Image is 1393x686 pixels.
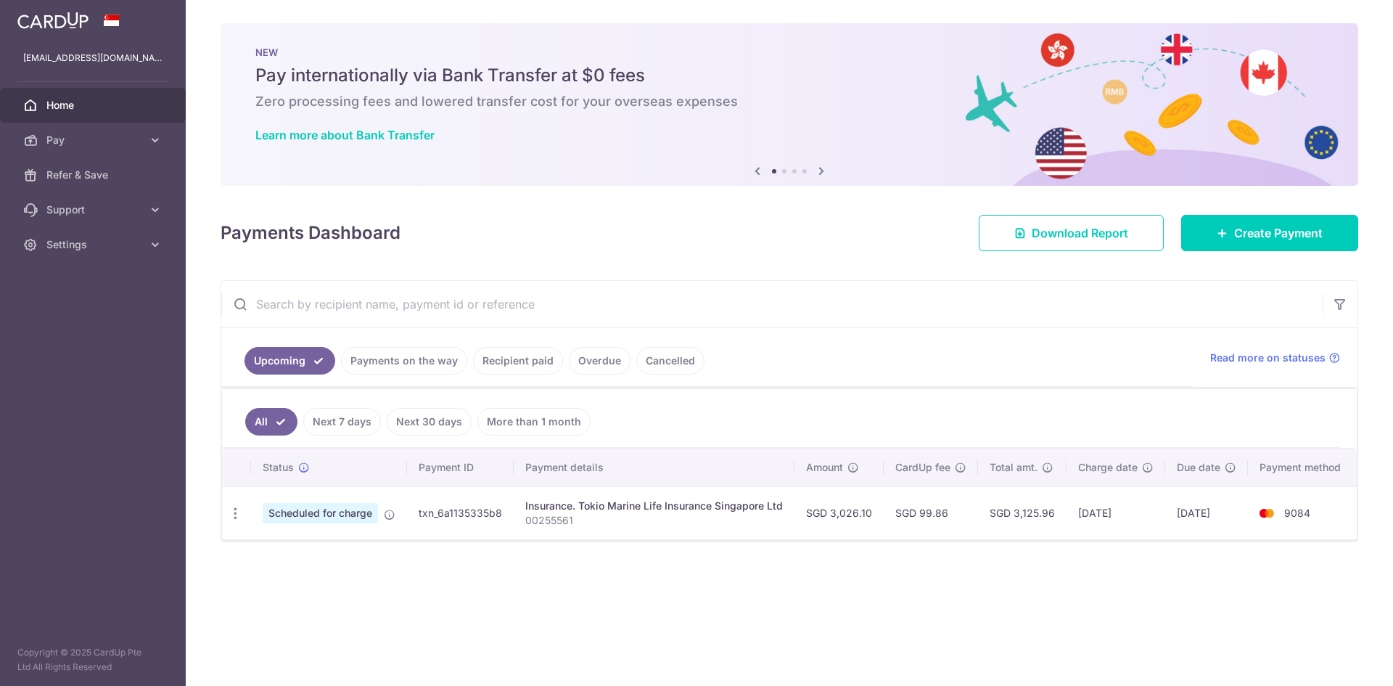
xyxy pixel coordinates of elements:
a: Next 7 days [303,408,381,436]
span: Support [46,203,142,217]
span: Refer & Save [46,168,142,182]
h4: Payments Dashboard [221,220,400,246]
td: SGD 3,125.96 [978,486,1067,539]
span: Status [263,460,294,475]
p: NEW [255,46,1323,58]
span: Read more on statuses [1210,351,1326,365]
a: More than 1 month [477,408,591,436]
a: Download Report [979,215,1164,251]
div: Insurance. Tokio Marine Life Insurance Singapore Ltd [525,499,783,513]
span: Home [46,98,142,113]
span: Due date [1177,460,1220,475]
a: Cancelled [636,347,704,375]
img: CardUp [17,12,89,29]
span: Create Payment [1234,224,1323,242]
a: Learn more about Bank Transfer [255,128,435,142]
iframe: Opens a widget where you can find more information [1300,642,1378,679]
a: Payments on the way [341,347,467,375]
h6: Zero processing fees and lowered transfer cost for your overseas expenses [255,93,1323,110]
span: 9084 [1284,507,1310,519]
span: Amount [806,460,843,475]
td: txn_6a1135335b8 [407,486,514,539]
td: [DATE] [1067,486,1165,539]
span: Scheduled for charge [263,503,378,523]
a: Next 30 days [387,408,472,436]
th: Payment method [1248,449,1358,486]
img: Bank Card [1252,505,1281,522]
th: Payment details [514,449,794,486]
span: Settings [46,237,142,252]
span: Charge date [1078,460,1138,475]
p: [EMAIL_ADDRESS][DOMAIN_NAME] [23,51,163,65]
a: All [245,408,297,436]
a: Read more on statuses [1210,351,1340,365]
span: Pay [46,133,142,147]
a: Overdue [569,347,630,375]
a: Recipient paid [473,347,563,375]
a: Upcoming [245,347,335,375]
span: Download Report [1032,224,1128,242]
td: SGD 99.86 [884,486,978,539]
span: CardUp fee [895,460,950,475]
h5: Pay internationally via Bank Transfer at $0 fees [255,64,1323,87]
input: Search by recipient name, payment id or reference [221,281,1323,327]
span: Total amt. [990,460,1037,475]
th: Payment ID [407,449,514,486]
p: 00255561 [525,513,783,528]
img: Bank transfer banner [221,23,1358,186]
a: Create Payment [1181,215,1358,251]
td: [DATE] [1165,486,1248,539]
td: SGD 3,026.10 [794,486,884,539]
